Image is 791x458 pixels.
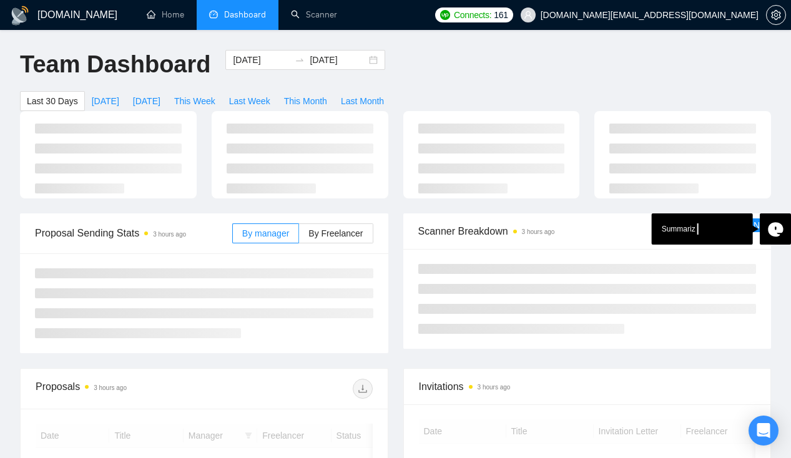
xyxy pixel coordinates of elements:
[295,55,305,65] span: to
[222,91,277,111] button: Last Week
[749,416,779,446] div: Open Intercom Messenger
[767,10,785,20] span: setting
[766,5,786,25] button: setting
[35,225,232,241] span: Proposal Sending Stats
[126,91,167,111] button: [DATE]
[224,9,266,20] span: Dashboard
[147,9,184,20] a: homeHome
[36,379,204,399] div: Proposals
[494,8,508,22] span: 161
[754,220,771,230] span: New
[20,91,85,111] button: Last 30 Days
[418,223,757,239] span: Scanner Breakdown
[133,94,160,108] span: [DATE]
[92,94,119,108] span: [DATE]
[522,228,555,235] time: 3 hours ago
[229,94,270,108] span: Last Week
[291,9,337,20] a: searchScanner
[153,231,186,238] time: 3 hours ago
[308,228,363,238] span: By Freelancer
[440,10,450,20] img: upwork-logo.png
[277,91,334,111] button: This Month
[209,10,218,19] span: dashboard
[10,6,30,26] img: logo
[295,55,305,65] span: swap-right
[233,53,290,67] input: Start date
[419,379,756,394] span: Invitations
[20,50,210,79] h1: Team Dashboard
[310,53,366,67] input: End date
[85,91,126,111] button: [DATE]
[524,11,533,19] span: user
[341,94,384,108] span: Last Month
[242,228,289,238] span: By manager
[334,91,391,111] button: Last Month
[94,384,127,391] time: 3 hours ago
[454,8,491,22] span: Connects:
[174,94,215,108] span: This Week
[27,94,78,108] span: Last 30 Days
[766,10,786,20] a: setting
[167,91,222,111] button: This Week
[284,94,327,108] span: This Month
[478,384,511,391] time: 3 hours ago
